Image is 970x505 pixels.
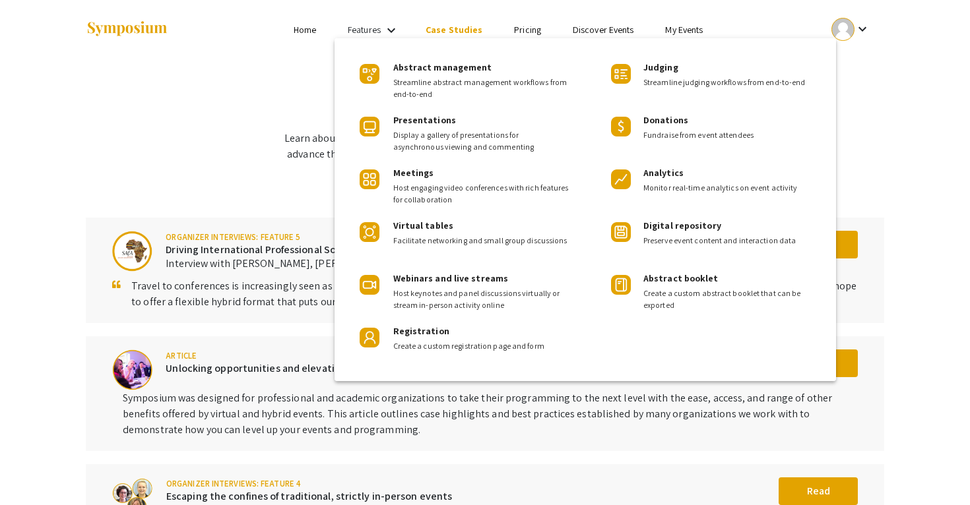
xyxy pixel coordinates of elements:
[393,182,571,206] span: Host engaging video conferences with rich features for collaboration
[643,220,721,231] span: Digital repository
[360,169,379,189] img: Product Icon
[643,114,688,126] span: Donations
[360,328,379,347] img: Product Icon
[360,64,379,84] img: Product Icon
[393,167,434,179] span: Meetings
[360,222,379,242] img: Product Icon
[643,129,816,141] span: Fundraise from event attendees
[611,222,631,242] img: Product Icon
[393,272,509,284] span: Webinars and live streams
[393,325,449,337] span: Registration
[393,61,492,73] span: Abstract management
[393,235,571,247] span: Facilitate networking and small group discussions
[611,169,631,189] img: Product Icon
[611,64,631,84] img: Product Icon
[611,117,631,136] img: Product Icon
[643,182,816,194] span: Monitor real-time analytics on event activity
[643,287,816,311] span: Create a custom abstract booklet that can be exported
[643,76,816,88] span: Streamline judging workflows from end-to-end
[611,275,631,295] img: Product Icon
[643,61,678,73] span: Judging
[393,129,571,153] span: Display a gallery of presentations for asynchronous viewing and commenting
[643,235,816,247] span: Preserve event content and interaction data
[643,272,719,284] span: Abstract booklet
[360,275,379,295] img: Product Icon
[393,287,571,311] span: Host keynotes and panel discussions virtually or stream in-person activity online
[393,220,453,231] span: Virtual tables
[393,340,571,352] span: Create a custom registration page and form
[360,117,379,136] img: Product Icon
[643,167,684,179] span: Analytics
[393,114,456,126] span: Presentations
[393,76,571,100] span: Streamline abstract management workflows from end-to-end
